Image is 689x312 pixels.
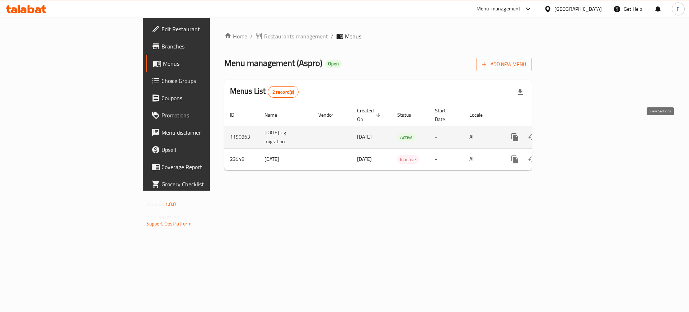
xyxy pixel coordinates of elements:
[146,107,258,124] a: Promotions
[264,111,286,119] span: Name
[357,132,372,141] span: [DATE]
[318,111,343,119] span: Vendor
[146,20,258,38] a: Edit Restaurant
[161,145,252,154] span: Upsell
[146,212,179,221] span: Get support on:
[476,58,532,71] button: Add New Menu
[397,133,416,141] span: Active
[161,111,252,120] span: Promotions
[501,104,581,126] th: Actions
[477,5,521,13] div: Menu-management
[469,111,492,119] span: Locale
[429,126,464,148] td: -
[259,126,313,148] td: [DATE]-cg migration
[256,32,328,41] a: Restaurants management
[161,163,252,171] span: Coverage Report
[161,180,252,188] span: Grocery Checklist
[146,38,258,55] a: Branches
[224,55,322,71] span: Menu management ( Aspro )
[224,104,581,171] table: enhanced table
[146,89,258,107] a: Coupons
[146,72,258,89] a: Choice Groups
[397,155,419,164] span: Inactive
[331,32,333,41] li: /
[259,148,313,170] td: [DATE]
[268,89,299,96] span: 2 record(s)
[146,158,258,176] a: Coverage Report
[345,32,361,41] span: Menus
[482,60,526,69] span: Add New Menu
[268,86,299,98] div: Total records count
[357,106,383,124] span: Created On
[506,129,524,146] button: more
[429,148,464,170] td: -
[161,76,252,85] span: Choice Groups
[524,129,541,146] button: Change Status
[165,200,176,209] span: 1.0.0
[146,141,258,158] a: Upsell
[146,124,258,141] a: Menu disclaimer
[230,111,244,119] span: ID
[435,106,455,124] span: Start Date
[677,5,679,13] span: F
[161,42,252,51] span: Branches
[161,128,252,137] span: Menu disclaimer
[146,55,258,72] a: Menus
[506,151,524,168] button: more
[161,94,252,102] span: Coupons
[163,59,252,68] span: Menus
[464,148,501,170] td: All
[397,111,421,119] span: Status
[146,176,258,193] a: Grocery Checklist
[554,5,602,13] div: [GEOGRAPHIC_DATA]
[146,219,192,228] a: Support.OpsPlatform
[161,25,252,33] span: Edit Restaurant
[325,60,342,68] div: Open
[512,83,529,101] div: Export file
[524,151,541,168] button: Change Status
[464,126,501,148] td: All
[325,61,342,67] span: Open
[146,200,164,209] span: Version:
[224,32,532,41] nav: breadcrumb
[357,154,372,164] span: [DATE]
[230,86,299,98] h2: Menus List
[264,32,328,41] span: Restaurants management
